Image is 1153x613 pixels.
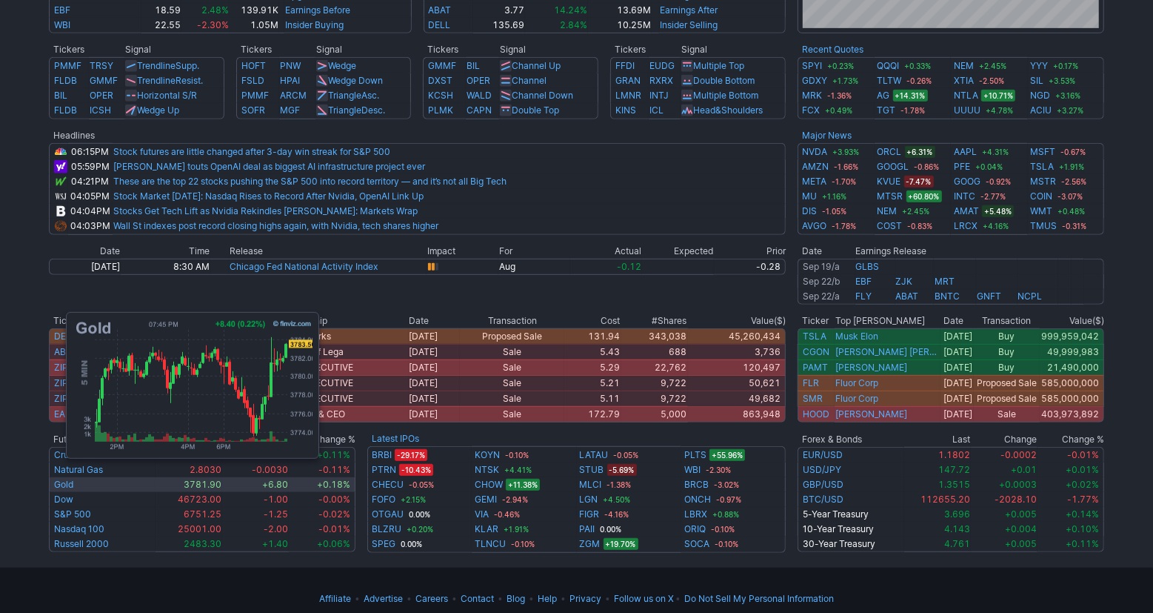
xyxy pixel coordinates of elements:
a: TRSY [90,60,113,71]
td: 999,959,042 [1040,328,1104,344]
a: Stock futures are little changed after 3-day win streak for S&P 500 [113,146,390,157]
a: TrendlineSupp. [137,60,199,71]
a: S&P 500 [54,508,91,520]
a: GMMF [90,75,118,86]
a: GMMF [428,60,456,71]
a: NTLA [954,88,978,103]
span: +3.16% [1054,90,1083,102]
a: BIL [54,90,67,101]
a: ORCL [878,145,902,159]
a: Multiple Top [693,60,744,71]
a: LGN [580,492,598,507]
td: -0.28 [714,259,786,275]
span: +14.31% [893,90,928,102]
span: 2.48% [201,4,229,16]
a: NGD [1031,88,1051,103]
a: Do Not Sell My Personal Information [684,593,834,604]
th: Signal [681,42,786,57]
a: Stocks Get Tech Lift as Nvidia Rekindles [PERSON_NAME]: Markets Wrap [113,205,418,216]
a: [PERSON_NAME] [835,362,907,374]
a: ACIU [1031,103,1052,118]
a: KCSH [428,90,453,101]
a: FCX [802,103,820,118]
a: ZIP [54,377,68,388]
a: TriangleAsc. [328,90,379,101]
a: ICSH [90,105,111,116]
a: PNW [280,60,301,71]
a: AAPL [954,145,977,159]
a: AG [878,88,890,103]
a: EUR/USD [803,449,843,460]
span: -1.05% [820,205,849,217]
a: Double Top [512,105,559,116]
span: +3.53% [1047,75,1078,87]
a: WMT [1031,204,1053,219]
th: Tickers [610,42,681,57]
a: Fluor Corp [835,393,878,405]
a: AMAT [954,204,979,219]
td: 22.55 [141,18,181,33]
span: -0.67% [1059,146,1089,158]
a: ORIQ [684,522,706,537]
a: PAII [580,522,595,537]
th: Cost [564,314,621,328]
a: Sep 19/a [803,261,840,272]
a: LRCX [954,219,977,233]
a: Latest IPOs [372,433,419,444]
a: Head&Shoulders [693,105,763,116]
th: Date [409,314,461,328]
span: Desc. [361,105,385,116]
a: Follow us on X [614,593,674,604]
a: Blog [507,593,525,604]
th: Time [121,244,210,259]
a: GOOG [954,174,980,189]
td: Proposed Sale [460,328,564,344]
a: Careers [415,593,448,604]
a: Channel Up [512,60,561,71]
span: -0.26% [905,75,935,87]
a: ABAT [896,291,919,302]
a: Affiliate [319,593,351,604]
a: SPEG [372,537,395,551]
a: MSFT [1031,145,1056,159]
a: FLR [803,377,819,388]
a: GLBS [856,261,880,272]
td: [DATE] [409,344,461,359]
th: Value($) [688,314,786,328]
a: Earnings Before [285,4,350,16]
th: Tickers [423,42,499,57]
a: Help [538,593,557,604]
th: For [498,244,570,259]
a: PMMF [241,90,269,101]
th: Expected [642,244,714,259]
a: Major News [802,130,852,141]
td: After Market Close [798,259,855,274]
th: Ticker [49,314,103,328]
a: ZGM [580,537,601,551]
a: CAPN [467,105,492,116]
a: TSLA [1031,159,1055,174]
a: TGT [878,103,896,118]
span: Asc. [361,90,379,101]
a: EBF [856,276,872,287]
th: Date [798,244,855,259]
a: KINS [615,105,636,116]
a: OPER [90,90,113,101]
span: -1.70% [829,176,858,188]
th: Headlines [49,128,68,143]
span: +10.71% [981,90,1015,102]
td: 45,260,434 [688,328,786,344]
span: +3.27% [1055,105,1086,116]
td: 13.69M [588,3,652,18]
a: USD/JPY [803,464,841,475]
a: OPER [467,75,490,86]
span: +0.17% [1052,60,1081,72]
a: NEM [878,204,898,219]
th: Signal [315,42,412,57]
a: GDXY [802,73,827,88]
a: [PERSON_NAME] [835,408,907,420]
span: -1.78% [899,105,928,116]
a: FSLD [241,75,264,86]
td: [DATE] [49,259,121,275]
th: #Shares [621,314,688,328]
